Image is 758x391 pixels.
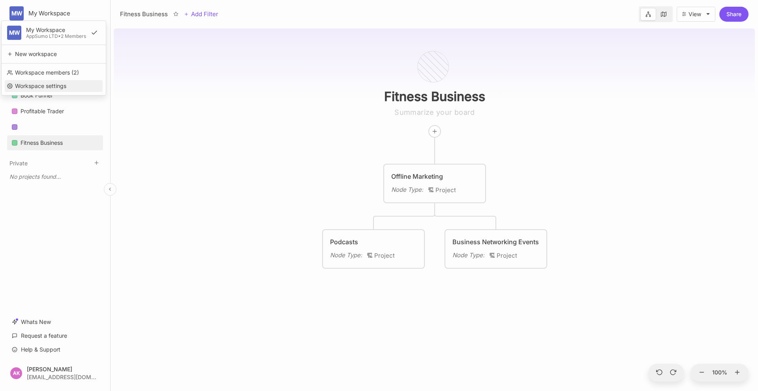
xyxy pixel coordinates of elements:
span: Project [428,185,456,195]
div: My Workspace [26,27,86,34]
div: Node Type : [330,251,362,260]
div: Workspace members ( 2 ) [5,67,103,79]
i: 🏗 [367,252,374,259]
i: 🏗 [428,186,435,194]
div: Workspace [7,70,103,153]
div: AppSumo LTD • 2 Members [26,34,86,39]
span: Project [489,251,517,260]
div: MW [7,26,21,40]
div: Business Networking Events [452,237,539,247]
div: Node Type : [391,185,423,195]
i: 🏗 [489,252,497,259]
div: Fitness Business [21,138,63,148]
div: Profitable Trader [21,107,64,116]
div: Book Funnel [21,91,52,100]
span: Project [367,251,395,260]
div: Workspace settings [5,80,103,92]
div: Podcasts [330,237,417,247]
div: Node Type : [452,251,484,260]
div: New workspace [5,48,103,60]
div: Offline Marketing [391,172,478,181]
